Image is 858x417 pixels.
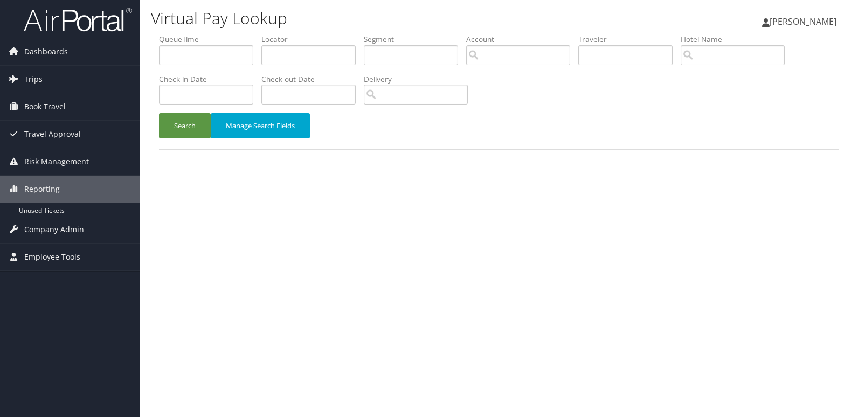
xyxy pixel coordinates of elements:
span: Travel Approval [24,121,81,148]
label: QueueTime [159,34,261,45]
button: Search [159,113,211,138]
span: [PERSON_NAME] [770,16,836,27]
label: Traveler [578,34,681,45]
label: Check-out Date [261,74,364,85]
button: Manage Search Fields [211,113,310,138]
h1: Virtual Pay Lookup [151,7,615,30]
span: Trips [24,66,43,93]
span: Reporting [24,176,60,203]
label: Account [466,34,578,45]
span: Employee Tools [24,244,80,270]
label: Delivery [364,74,476,85]
span: Dashboards [24,38,68,65]
label: Hotel Name [681,34,793,45]
label: Locator [261,34,364,45]
span: Company Admin [24,216,84,243]
span: Risk Management [24,148,89,175]
label: Check-in Date [159,74,261,85]
span: Book Travel [24,93,66,120]
label: Segment [364,34,466,45]
img: airportal-logo.png [24,7,132,32]
a: [PERSON_NAME] [762,5,847,38]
